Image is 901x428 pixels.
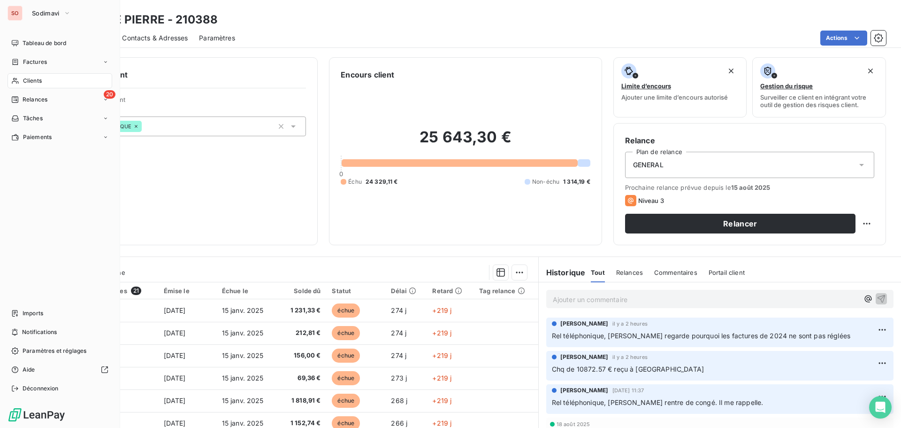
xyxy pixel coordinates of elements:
span: Portail client [709,269,745,276]
span: 1 818,91 € [282,396,321,405]
span: 15 janv. 2025 [222,306,264,314]
span: Chq de 10872.57 € reçu à [GEOGRAPHIC_DATA] [552,365,704,373]
a: Paiements [8,130,112,145]
span: Contacts & Adresses [122,33,188,43]
span: Déconnexion [23,384,59,393]
span: [DATE] [164,374,186,382]
div: Émise le [164,287,211,295]
span: [PERSON_NAME] [560,353,609,361]
span: Factures [23,58,47,66]
span: [DATE] [164,351,186,359]
span: +219 j [432,329,451,337]
div: Retard [432,287,467,295]
span: 266 j [391,419,407,427]
span: 0 [339,170,343,178]
a: Aide [8,362,112,377]
span: échue [332,349,360,363]
span: +219 j [432,306,451,314]
span: Imports [23,309,43,318]
span: [DATE] 11:37 [612,388,644,393]
span: Limite d’encours [621,82,671,90]
span: il y a 2 heures [612,354,648,360]
span: 212,81 € [282,328,321,338]
span: Tâches [23,114,43,123]
span: 274 j [391,351,406,359]
img: Logo LeanPay [8,407,66,422]
span: 24 329,11 € [366,178,398,186]
span: Prochaine relance prévue depuis le [625,184,874,191]
span: 69,36 € [282,374,321,383]
a: Clients [8,73,112,88]
span: 15 janv. 2025 [222,351,264,359]
a: Paramètres et réglages [8,343,112,358]
span: +219 j [432,351,451,359]
a: Factures [8,54,112,70]
span: Tableau de bord [23,39,66,47]
span: Gestion du risque [760,82,813,90]
span: Paiements [23,133,52,141]
span: GENERAL [633,160,664,170]
a: Tâches [8,111,112,126]
h6: Encours client [341,69,394,80]
span: [DATE] [164,397,186,405]
div: Statut [332,287,380,295]
h3: CARRE PIERRE - 210388 [83,11,218,28]
div: Délai [391,287,421,295]
span: 15 janv. 2025 [222,397,264,405]
span: 1 231,33 € [282,306,321,315]
span: Rel téléphonique, [PERSON_NAME] regarde pourquoi les factures de 2024 ne sont pas réglées [552,332,850,340]
span: Surveiller ce client en intégrant votre outil de gestion des risques client. [760,93,878,109]
span: 156,00 € [282,351,321,360]
span: Clients [23,77,42,85]
span: 15 janv. 2025 [222,329,264,337]
h6: Informations client [57,69,306,80]
span: Sodimavi [32,9,60,17]
a: Imports [8,306,112,321]
span: 20 [104,90,115,99]
span: [DATE] [164,419,186,427]
span: échue [332,394,360,408]
a: Tableau de bord [8,36,112,51]
span: +219 j [432,419,451,427]
span: Relances [616,269,643,276]
span: [PERSON_NAME] [560,386,609,395]
span: Rel téléphonique, [PERSON_NAME] rentre de congé. Il me rappelle. [552,398,764,406]
span: Non-échu [532,178,559,186]
h6: Relance [625,135,874,146]
button: Limite d’encoursAjouter une limite d’encours autorisé [613,57,747,117]
span: il y a 2 heures [612,321,648,327]
a: 20Relances [8,92,112,107]
div: Open Intercom Messenger [869,396,892,419]
span: Notifications [22,328,57,336]
button: Actions [820,31,867,46]
span: [DATE] [164,329,186,337]
span: +219 j [432,397,451,405]
span: Aide [23,366,35,374]
h6: Historique [539,267,586,278]
span: +219 j [432,374,451,382]
span: Ajouter une limite d’encours autorisé [621,93,728,101]
span: 274 j [391,329,406,337]
h2: 25 643,30 € [341,128,590,156]
button: Gestion du risqueSurveiller ce client en intégrant votre outil de gestion des risques client. [752,57,886,117]
span: échue [332,303,360,318]
span: 268 j [391,397,407,405]
span: Niveau 3 [638,197,664,204]
span: Propriétés Client [76,96,306,109]
div: Échue le [222,287,271,295]
span: 15 janv. 2025 [222,374,264,382]
button: Relancer [625,214,855,233]
span: 15 janv. 2025 [222,419,264,427]
div: Tag relance [479,287,533,295]
span: Commentaires [654,269,697,276]
span: Échu [348,178,362,186]
span: 21 [131,287,141,295]
span: Tout [591,269,605,276]
span: Paramètres [199,33,235,43]
span: 1 314,19 € [563,178,590,186]
span: Paramètres et réglages [23,347,86,355]
span: 273 j [391,374,407,382]
span: [PERSON_NAME] [560,319,609,328]
div: Solde dû [282,287,321,295]
span: 15 août 2025 [731,184,771,191]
